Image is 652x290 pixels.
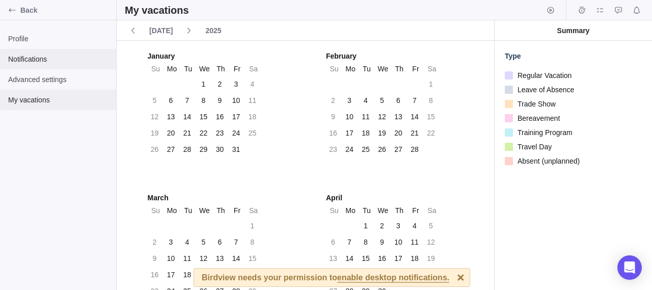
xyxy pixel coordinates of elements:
div: Bereavement [505,111,642,125]
div: 12 [151,112,159,122]
div: 11 [362,112,370,122]
div: 5 [200,237,207,247]
div: 10 [232,95,240,106]
a: Approval requests [611,8,626,16]
span: Training Program [513,125,573,140]
div: 11 [411,237,419,247]
div: 7 [232,237,239,247]
div: 18 [411,253,419,263]
div: We [376,203,390,218]
div: Sa [246,203,260,218]
div: 2 [151,237,158,247]
span: Regular Vacation [513,68,572,83]
span: Absent (unplanned) [513,154,580,168]
a: Notifications [630,8,644,16]
div: Tu [181,62,195,76]
div: 25 [249,128,257,138]
span: Time logs [575,3,589,17]
div: Mo [165,62,179,76]
span: Back [20,5,112,15]
div: 8 [249,237,256,247]
div: 30 [216,144,224,154]
div: 23 [329,144,337,154]
div: Su [148,62,162,76]
div: Mo [343,203,358,218]
div: Birdview needs your permission to [202,269,449,286]
div: Su [327,203,341,218]
div: 6 [167,95,174,106]
div: 11 [183,253,192,263]
span: Bereavement [513,111,560,125]
div: Th [392,203,406,218]
div: 21 [183,128,192,138]
div: 12 [200,253,208,263]
div: 27 [167,144,175,154]
a: My assignments [593,8,607,16]
span: My assignments [593,3,607,17]
div: 3 [167,237,174,247]
div: Travel Day [505,140,642,154]
div: Regular Vacation [505,68,642,83]
div: 14 [345,253,354,263]
span: April [326,193,342,203]
div: 15 [200,112,208,122]
div: 2 [330,95,337,106]
div: Su [148,203,162,218]
div: 22 [200,128,208,138]
div: 4 [249,79,256,89]
div: 19 [378,128,386,138]
div: 16 [151,270,159,280]
div: 8 [427,95,434,106]
div: 1 [362,221,369,231]
div: 5 [427,221,434,231]
div: Tu [360,203,374,218]
div: 10 [167,253,175,263]
div: 13 [216,253,224,263]
div: Fr [230,203,244,218]
div: 6 [330,237,337,247]
div: 10 [394,237,402,247]
div: 13 [394,112,402,122]
span: My vacations [8,95,108,105]
div: We [197,62,211,76]
div: Mo [343,62,358,76]
div: 1 [200,79,207,89]
div: 7 [411,95,418,106]
div: 18 [183,270,192,280]
div: 7 [346,237,353,247]
span: Trade Show [513,97,556,111]
div: 1 [249,221,256,231]
div: 28 [183,144,192,154]
div: 19 [151,128,159,138]
div: 12 [427,237,435,247]
div: Su [327,62,341,76]
div: 4 [362,95,369,106]
div: 6 [216,237,223,247]
div: 14 [183,112,192,122]
span: Profile [8,34,108,44]
div: 17 [232,112,240,122]
div: Trade Show [505,97,642,111]
div: 14 [411,112,419,122]
span: Leave of Absence [513,83,574,97]
div: 23 [216,128,224,138]
div: 5 [151,95,158,106]
div: We [197,203,211,218]
div: 9 [151,253,158,263]
div: Open Intercom Messenger [617,255,642,280]
div: 3 [232,79,239,89]
h2: My vacations [125,3,189,17]
div: Summary [503,25,644,36]
span: March [147,193,168,203]
div: 14 [232,253,240,263]
div: 2 [378,221,386,231]
span: February [326,51,357,62]
div: 24 [232,128,240,138]
div: 11 [249,95,257,106]
div: Mo [165,203,179,218]
a: Time logs [575,8,589,16]
div: 24 [345,144,354,154]
div: 17 [394,253,402,263]
span: Notifications [630,3,644,17]
span: enable desktop notifications. [337,274,449,283]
